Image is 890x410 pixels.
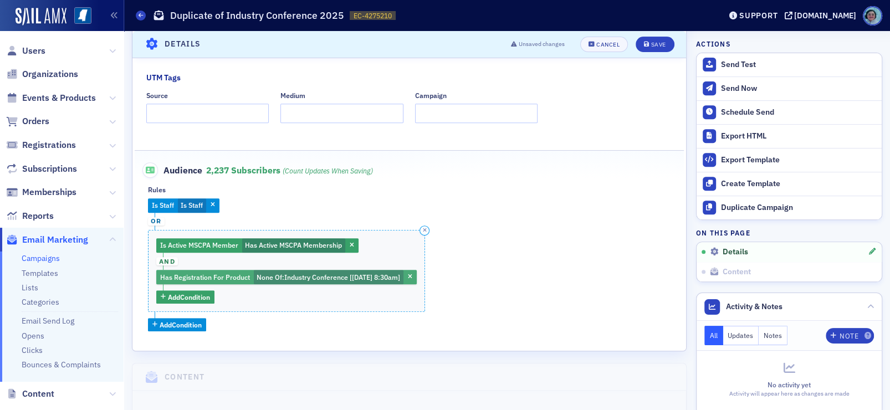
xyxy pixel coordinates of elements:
a: Export Template [697,148,882,172]
button: and [156,253,178,270]
span: Organizations [22,68,78,80]
h4: Content [165,371,205,383]
div: Create Template [721,179,876,189]
button: Send Now [697,76,882,100]
span: Activity & Notes [726,301,782,312]
a: Campaigns [22,253,60,263]
div: Save [651,42,666,48]
div: Industry Conference [10/22/2025 8:30am] [156,270,417,284]
img: SailAMX [16,8,67,25]
i: (count updates when saving) [283,166,373,175]
a: Subscriptions [6,163,77,175]
div: Is Staff [148,198,219,213]
button: AddCondition [156,290,214,304]
div: Duplicate Campaign [721,203,876,213]
div: Export HTML [721,131,876,141]
div: Send Now [721,84,876,94]
a: Reports [6,210,54,222]
span: Users [22,45,45,57]
div: Has Active MSCPA Membership [156,238,359,253]
div: Support [739,11,778,20]
div: [DOMAIN_NAME] [794,11,856,20]
a: Lists [22,283,38,293]
img: SailAMX [74,7,91,24]
a: Opens [22,331,44,341]
div: Source [146,91,168,100]
span: Content [723,267,751,277]
span: None Of : [257,273,284,281]
div: Campaign [415,91,447,100]
a: Orders [6,115,49,127]
span: Is Staff [152,201,174,209]
a: Clicks [22,345,43,355]
a: Content [6,388,54,400]
span: Is Active MSCPA Member [160,240,238,249]
a: Users [6,45,45,57]
div: Send Test [721,60,876,70]
button: Updates [723,326,759,345]
span: Is Staff [181,201,203,209]
div: Note [840,333,858,339]
button: Duplicate Campaign [697,196,882,219]
a: Memberships [6,186,76,198]
a: Email Marketing [6,234,88,246]
div: Schedule Send [721,107,876,117]
div: Cancel [596,42,620,48]
span: Unsaved changes [519,40,565,49]
span: Has Active MSCPA Membership [245,240,342,249]
h4: Details [165,39,201,50]
span: Email Marketing [22,234,88,246]
button: Note [826,328,874,344]
span: and [156,257,178,266]
span: Profile [863,6,882,25]
a: Bounces & Complaints [22,360,101,370]
span: Registrations [22,139,76,151]
button: Notes [759,326,787,345]
button: All [704,326,723,345]
span: Has Registration For Product [160,273,250,281]
button: Save [636,37,674,52]
a: Email Send Log [22,316,74,326]
a: View Homepage [67,7,91,26]
div: Activity will appear here as changes are made [704,389,874,398]
a: Registrations [6,139,76,151]
span: Audience [142,162,203,178]
button: [DOMAIN_NAME] [784,12,860,19]
span: Memberships [22,186,76,198]
h1: Duplicate of Industry Conference 2025 [170,9,344,22]
a: Export HTML [697,124,882,148]
a: Create Template [697,172,882,196]
a: Templates [22,268,58,278]
a: Organizations [6,68,78,80]
button: AddCondition [148,318,206,332]
div: No activity yet [704,380,874,389]
span: or [148,217,165,226]
span: Orders [22,115,49,127]
span: Reports [22,210,54,222]
h4: Actions [696,39,730,49]
span: Subscriptions [22,163,77,175]
span: Add Condition [168,292,210,302]
span: Add Condition [160,320,202,330]
div: Rules [148,186,166,194]
span: Content [22,388,54,400]
div: UTM Tags [146,72,181,84]
button: Schedule Send [697,100,882,124]
span: EC-4275210 [354,11,392,20]
span: Industry Conference [[DATE] 8:30am] [284,273,400,281]
div: Export Template [721,155,876,165]
span: Events & Products [22,92,96,104]
span: 2,237 Subscribers [206,165,373,176]
a: Events & Products [6,92,96,104]
button: or [148,213,165,230]
a: Categories [22,297,59,307]
div: Medium [280,91,305,100]
button: Send Test [697,53,882,76]
h4: On this page [696,228,882,238]
span: Details [723,247,748,257]
button: Cancel [580,37,628,52]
